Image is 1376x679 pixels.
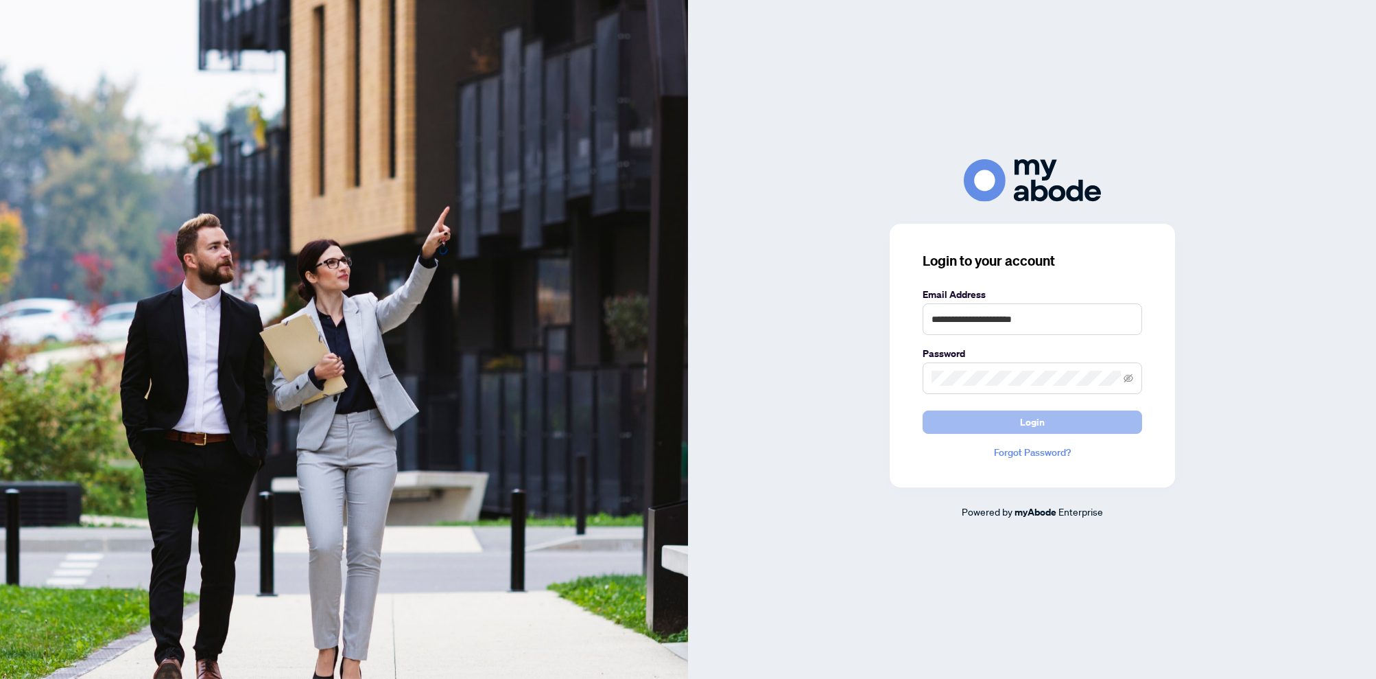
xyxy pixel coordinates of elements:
[1015,505,1056,520] a: myAbode
[1058,505,1103,518] span: Enterprise
[1020,411,1045,433] span: Login
[923,287,1142,302] label: Email Address
[1124,373,1133,383] span: eye-invisible
[962,505,1012,518] span: Powered by
[964,159,1101,201] img: ma-logo
[923,346,1142,361] label: Password
[923,445,1142,460] a: Forgot Password?
[923,411,1142,434] button: Login
[923,251,1142,271] h3: Login to your account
